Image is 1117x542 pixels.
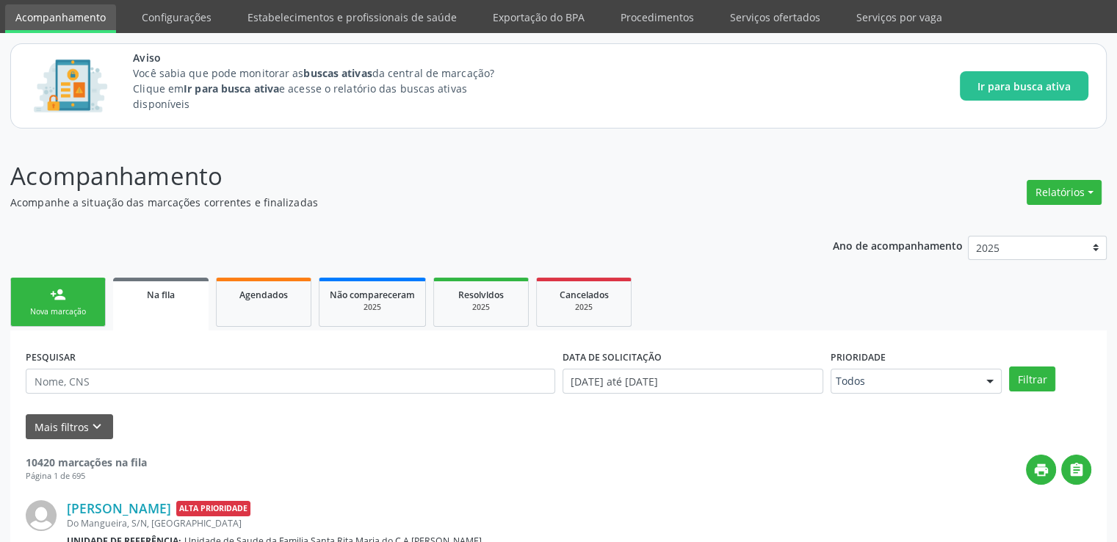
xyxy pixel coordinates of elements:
[67,517,871,530] div: Do Mangueira, S/N, [GEOGRAPHIC_DATA]
[330,289,415,301] span: Não compareceram
[147,289,175,301] span: Na fila
[21,306,95,317] div: Nova marcação
[1033,462,1049,478] i: print
[610,4,704,30] a: Procedimentos
[10,195,778,210] p: Acompanhe a situação das marcações correntes e finalizadas
[26,455,147,469] strong: 10420 marcações na fila
[26,369,555,394] input: Nome, CNS
[1061,455,1091,485] button: 
[10,158,778,195] p: Acompanhamento
[237,4,467,30] a: Estabelecimentos e profissionais de saúde
[303,66,372,80] strong: buscas ativas
[330,302,415,313] div: 2025
[547,302,621,313] div: 2025
[67,500,171,516] a: [PERSON_NAME]
[29,53,112,119] img: Imagem de CalloutCard
[720,4,831,30] a: Serviços ofertados
[1027,180,1102,205] button: Relatórios
[176,501,250,516] span: Alta Prioridade
[239,289,288,301] span: Agendados
[846,4,952,30] a: Serviços por vaga
[960,71,1088,101] button: Ir para busca ativa
[89,419,105,435] i: keyboard_arrow_down
[563,346,662,369] label: DATA DE SOLICITAÇÃO
[560,289,609,301] span: Cancelados
[458,289,504,301] span: Resolvidos
[563,369,823,394] input: Selecione um intervalo
[131,4,222,30] a: Configurações
[1069,462,1085,478] i: 
[482,4,595,30] a: Exportação do BPA
[1009,366,1055,391] button: Filtrar
[1026,455,1056,485] button: print
[444,302,518,313] div: 2025
[50,286,66,303] div: person_add
[133,50,521,65] span: Aviso
[133,65,521,112] p: Você sabia que pode monitorar as da central de marcação? Clique em e acesse o relatório das busca...
[977,79,1071,94] span: Ir para busca ativa
[26,500,57,531] img: img
[184,82,279,95] strong: Ir para busca ativa
[833,236,963,254] p: Ano de acompanhamento
[836,374,972,389] span: Todos
[831,346,886,369] label: Prioridade
[26,346,76,369] label: PESQUISAR
[5,4,116,33] a: Acompanhamento
[26,414,113,440] button: Mais filtroskeyboard_arrow_down
[26,470,147,483] div: Página 1 de 695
